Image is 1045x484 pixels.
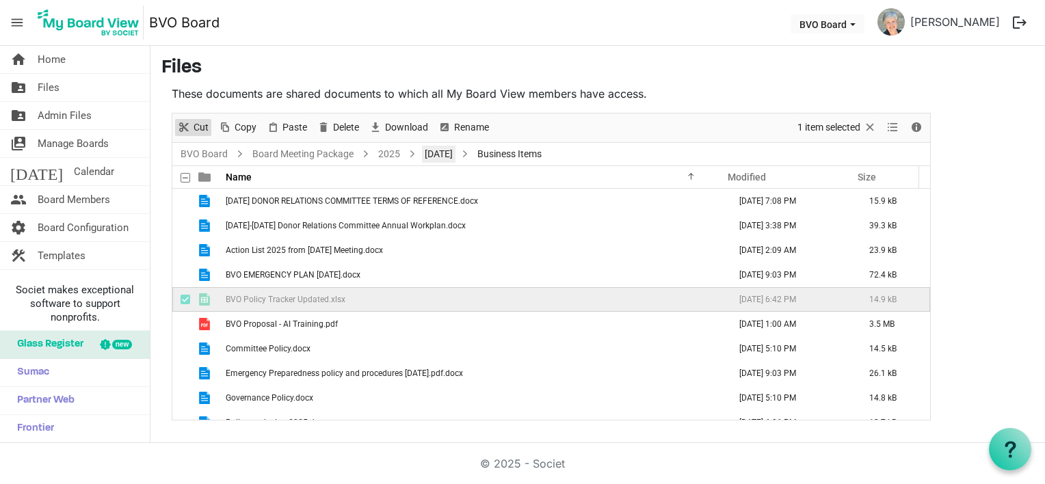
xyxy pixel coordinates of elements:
span: Rename [453,119,490,136]
span: home [10,46,27,73]
td: September 12, 2025 2:09 AM column header Modified [725,238,855,263]
td: Governance Policy.docx is template cell column header Name [222,386,725,410]
td: is template cell column header type [190,263,222,287]
td: 2025 SEPTEMBER DONOR RELATIONS COMMITTEE TERMS OF REFERENCE.docx is template cell column header Name [222,189,725,213]
td: BVO Proposal - AI Training.pdf is template cell column header Name [222,312,725,336]
td: checkbox [172,213,190,238]
span: Frontier [10,415,54,442]
a: [PERSON_NAME] [905,8,1005,36]
div: Paste [261,113,312,142]
span: Business Items [475,146,544,163]
button: Details [908,119,926,136]
td: is template cell column header type [190,410,222,435]
td: September 20, 2025 5:10 PM column header Modified [725,386,855,410]
span: Board Members [38,186,110,213]
span: BVO EMERGENCY PLAN [DATE].docx [226,270,360,280]
span: Calendar [74,158,114,185]
span: BVO Proposal - AI Training.pdf [226,319,338,329]
td: 26.1 kB is template cell column header Size [855,361,930,386]
span: switch_account [10,130,27,157]
span: Partner Web [10,387,75,414]
span: Board Configuration [38,214,129,241]
span: Cut [192,119,210,136]
div: Cut [172,113,213,142]
td: is template cell column header type [190,189,222,213]
td: checkbox [172,238,190,263]
span: Download [384,119,429,136]
td: is template cell column header type [190,238,222,263]
td: 39.3 kB is template cell column header Size [855,213,930,238]
div: Details [905,113,928,142]
div: Rename [433,113,494,142]
a: My Board View Logo [34,5,149,40]
div: Copy [213,113,261,142]
td: BVO EMERGENCY PLAN August 25, 2025.docx is template cell column header Name [222,263,725,287]
td: 14.8 kB is template cell column header Size [855,386,930,410]
a: BVO Board [149,9,220,36]
span: Size [858,172,876,183]
span: Delete [332,119,360,136]
button: Selection [795,119,879,136]
td: September 07, 2025 9:03 PM column header Modified [725,361,855,386]
a: [DATE] [422,146,455,163]
td: 14.5 kB is template cell column header Size [855,336,930,361]
span: construction [10,242,27,269]
td: September 12, 2025 7:08 PM column header Modified [725,189,855,213]
td: is template cell column header type [190,312,222,336]
span: [DATE] [10,158,63,185]
img: PyyS3O9hLMNWy5sfr9llzGd1zSo7ugH3aP_66mAqqOBuUsvSKLf-rP3SwHHrcKyCj7ldBY4ygcQ7lV8oQjcMMA_thumb.png [877,8,905,36]
button: Cut [175,119,211,136]
span: people [10,186,27,213]
button: Paste [264,119,310,136]
span: Sumac [10,359,49,386]
span: Copy [233,119,258,136]
button: Copy [216,119,259,136]
td: checkbox [172,287,190,312]
td: September 20, 2025 6:06 PM column header Modified [725,410,855,435]
span: 1 item selected [796,119,862,136]
div: Delete [312,113,364,142]
img: My Board View Logo [34,5,144,40]
div: Download [364,113,433,142]
p: These documents are shared documents to which all My Board View members have access. [172,85,931,102]
td: checkbox [172,361,190,386]
button: Rename [436,119,492,136]
span: [DATE]-[DATE] Donor Relations Committee Annual Workplan.docx [226,221,466,230]
td: 2025-2026 Donor Relations Committee Annual Workplan.docx is template cell column header Name [222,213,725,238]
a: © 2025 - Societ [480,457,565,470]
span: Paste [281,119,308,136]
button: Download [367,119,431,136]
span: [DATE] DONOR RELATIONS COMMITTEE TERMS OF REFERENCE.docx [226,196,478,206]
td: 13.7 kB is template cell column header Size [855,410,930,435]
td: is template cell column header type [190,386,222,410]
a: BVO Board [178,146,230,163]
td: is template cell column header type [190,213,222,238]
td: is template cell column header type [190,336,222,361]
td: Committee Policy.docx is template cell column header Name [222,336,725,361]
td: is template cell column header type [190,287,222,312]
span: folder_shared [10,102,27,129]
span: Action List 2025 from [DATE] Meeting.docx [226,245,383,255]
span: Policy work plan 2025.docx [226,418,328,427]
td: Policy work plan 2025.docx is template cell column header Name [222,410,725,435]
span: Templates [38,242,85,269]
td: checkbox [172,386,190,410]
span: Committee Policy.docx [226,344,310,353]
td: is template cell column header type [190,361,222,386]
td: 23.9 kB is template cell column header Size [855,238,930,263]
td: Emergency Preparedness policy and procedures August 25, 2025.pdf.docx is template cell column hea... [222,361,725,386]
span: Societ makes exceptional software to support nonprofits. [6,283,144,324]
span: BVO Policy Tracker Updated.xlsx [226,295,345,304]
td: checkbox [172,189,190,213]
td: 15.9 kB is template cell column header Size [855,189,930,213]
td: checkbox [172,410,190,435]
td: 14.9 kB is template cell column header Size [855,287,930,312]
span: settings [10,214,27,241]
div: new [112,340,132,349]
span: Admin Files [38,102,92,129]
td: September 19, 2025 1:00 AM column header Modified [725,312,855,336]
td: 3.5 MB is template cell column header Size [855,312,930,336]
span: Name [226,172,252,183]
span: Manage Boards [38,130,109,157]
span: folder_shared [10,74,27,101]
